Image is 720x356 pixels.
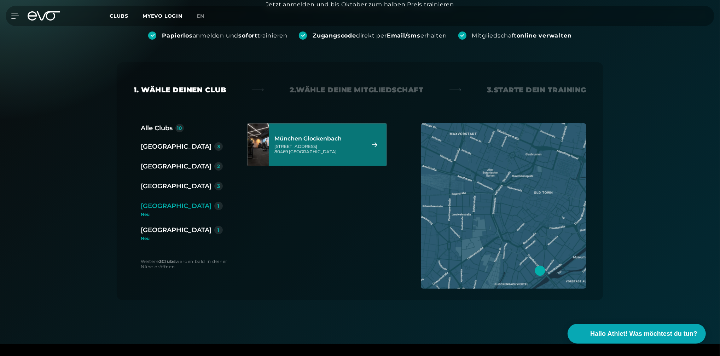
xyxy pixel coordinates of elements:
div: 1 [218,203,220,208]
strong: Email/sms [387,32,420,39]
div: [GEOGRAPHIC_DATA] [141,225,211,235]
div: 3. Starte dein Training [487,85,586,95]
div: 1 [218,228,220,232]
span: Clubs [110,13,128,19]
strong: Papierlos [162,32,192,39]
div: 3 [217,144,220,149]
div: München Glockenbach [274,135,363,142]
div: direkt per erhalten [313,32,447,40]
div: Neu [141,236,223,241]
div: anmelden und trainieren [162,32,288,40]
div: 1. Wähle deinen Club [134,85,226,95]
div: [GEOGRAPHIC_DATA] [141,201,211,211]
div: Neu [141,212,228,217]
div: Mitgliedschaft [472,32,572,40]
button: Hallo Athlet! Was möchtest du tun? [568,324,706,344]
strong: 3 [159,259,162,264]
div: [GEOGRAPHIC_DATA] [141,161,211,171]
div: 3 [217,184,220,189]
div: [STREET_ADDRESS] 80469 [GEOGRAPHIC_DATA] [274,144,363,154]
strong: online verwalten [517,32,572,39]
img: map [421,123,586,289]
strong: sofort [238,32,257,39]
div: [GEOGRAPHIC_DATA] [141,142,211,151]
strong: Zugangscode [313,32,356,39]
span: en [197,13,204,19]
a: Clubs [110,12,143,19]
div: 10 [177,126,182,131]
img: München Glockenbach [237,124,279,166]
a: en [197,12,213,20]
div: Weitere werden bald in deiner Nähe eröffnen [141,259,233,269]
strong: Clubs [162,259,175,264]
div: [GEOGRAPHIC_DATA] [141,181,211,191]
a: MYEVO LOGIN [143,13,182,19]
div: 2 [217,164,220,169]
div: 2. Wähle deine Mitgliedschaft [290,85,424,95]
span: Hallo Athlet! Was möchtest du tun? [590,329,697,339]
div: Alle Clubs [141,123,173,133]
